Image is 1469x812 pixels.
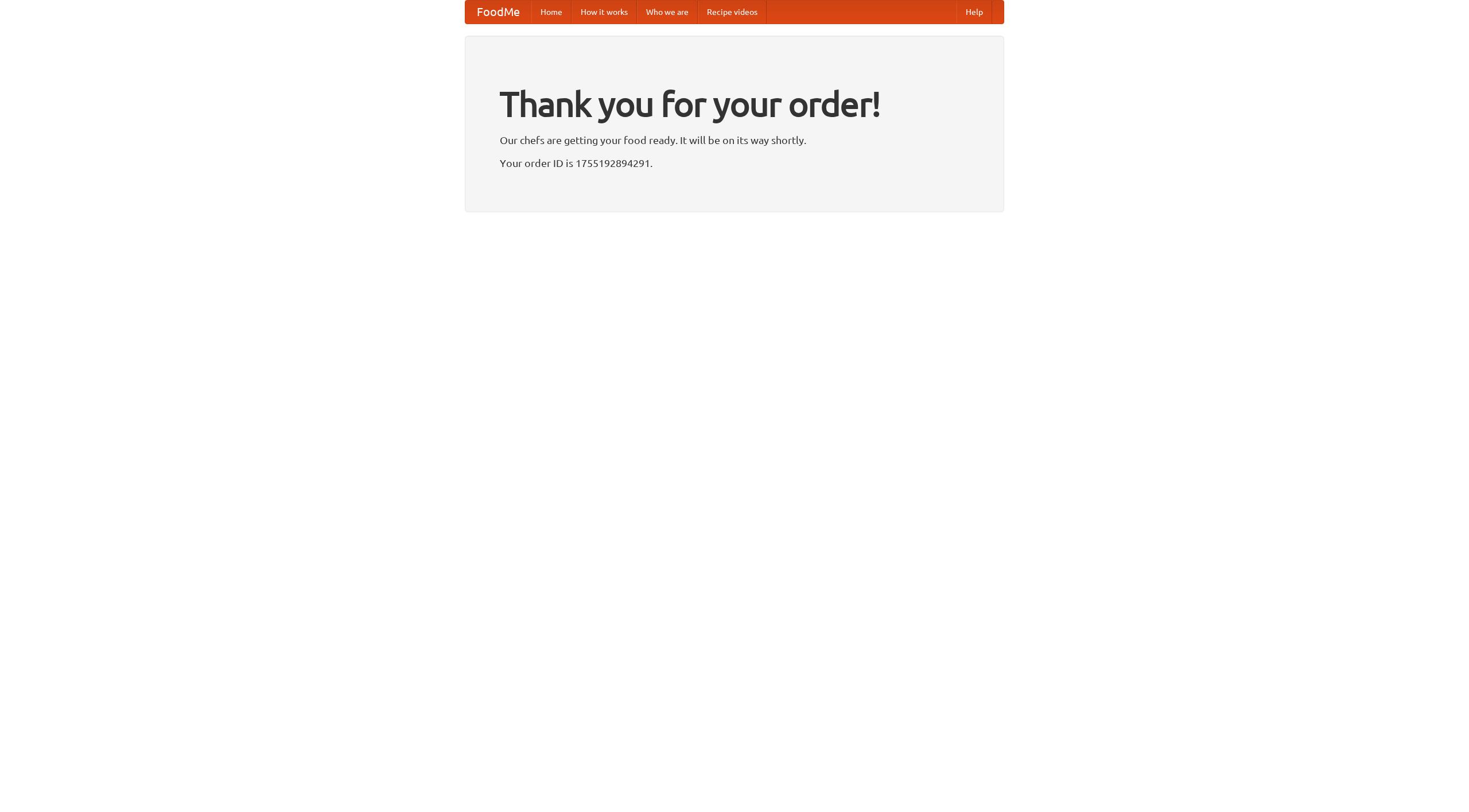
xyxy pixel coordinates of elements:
h1: Thank you for your order! [500,76,969,131]
a: Home [531,1,572,24]
a: Who we are [637,1,698,24]
a: Recipe videos [698,1,767,24]
p: Our chefs are getting your food ready. It will be on its way shortly. [500,131,969,149]
p: Your order ID is 1755192894291. [500,154,969,172]
a: Help [957,1,992,24]
a: FoodMe [465,1,531,24]
a: How it works [572,1,637,24]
